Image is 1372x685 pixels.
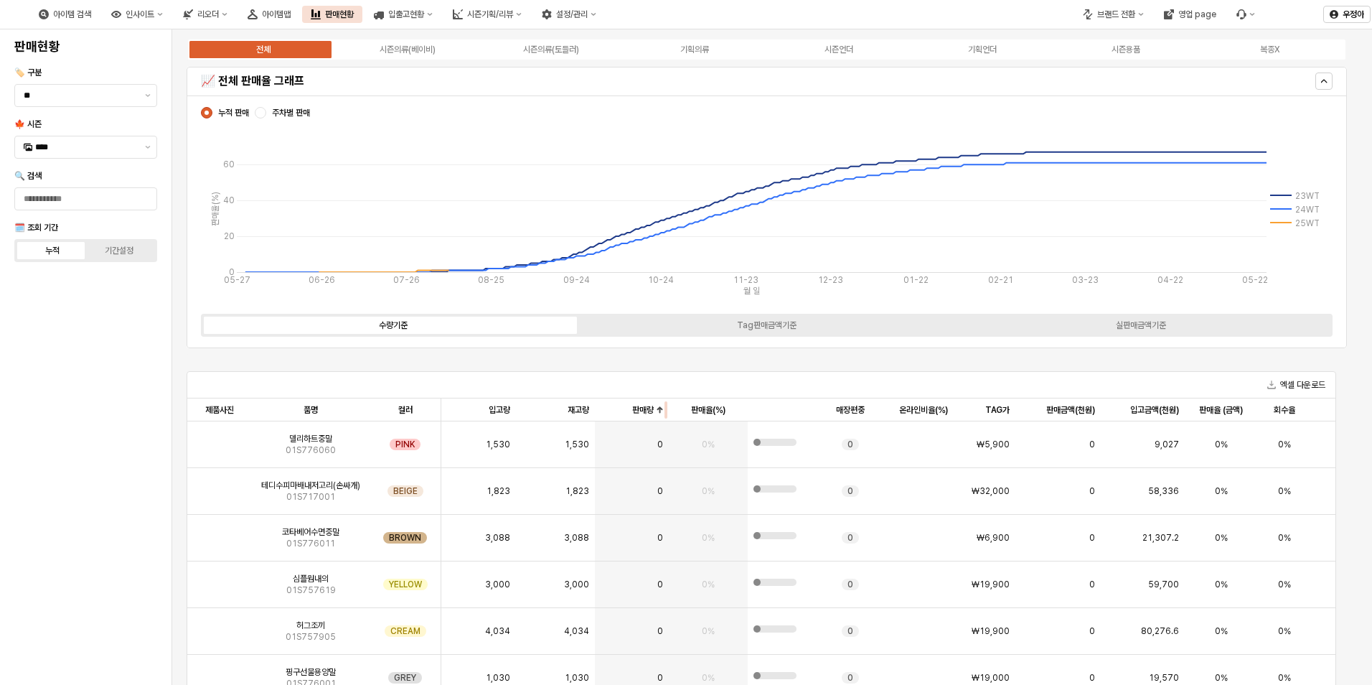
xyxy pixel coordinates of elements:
label: Tag판매금액기준 [580,319,954,332]
span: 0% [1215,625,1228,637]
div: 아이템 검색 [30,6,100,23]
p: 우정아 [1343,9,1364,20]
div: 시즌의류(베이비) [380,45,436,55]
span: BROWN [389,532,421,544]
div: 시즌언더 [824,45,853,55]
div: 영업 page [1178,9,1216,19]
label: 누적 [19,244,86,257]
span: 59,700 [1148,579,1179,590]
span: 0 [657,532,663,544]
div: 리오더 [197,9,219,19]
span: 1,030 [565,672,589,684]
div: 설정/관리 [556,9,588,19]
span: 0 [1089,439,1095,450]
div: 시즌기획/리뷰 [467,9,513,19]
span: 1,530 [486,439,510,450]
span: 3,088 [564,532,589,544]
span: 🍁 시즌 [14,119,42,129]
span: 0% [1215,485,1228,497]
span: 0% [1278,579,1291,590]
button: Hide [1315,73,1333,90]
span: 0 [847,532,853,544]
span: 허그조끼 [296,620,325,631]
button: 인사이트 [103,6,171,23]
span: 0% [1215,672,1228,684]
span: 0 [1089,485,1095,497]
div: 인사이트 [126,9,154,19]
h5: 📈 전체 판매율 그래프 [201,74,1047,88]
span: ₩19,900 [972,625,1010,637]
label: 실판매금액기준 [954,319,1328,332]
span: 0% [702,439,715,450]
div: 판매현황 [325,9,354,19]
div: 브랜드 전환 [1097,9,1135,19]
span: 0% [702,672,715,684]
span: 주차별 판매 [272,107,310,118]
div: 시즌의류(토들러) [523,45,579,55]
span: 0 [847,625,853,637]
button: 설정/관리 [533,6,605,23]
span: 0% [1278,625,1291,637]
label: 시즌의류(토들러) [479,43,623,56]
span: TAG가 [985,404,1010,416]
span: 0% [1215,579,1228,590]
button: 제안 사항 표시 [139,85,156,106]
span: 1,823 [565,485,589,497]
span: 01S757619 [286,584,336,596]
span: 4,034 [564,625,589,637]
span: 컬러 [398,404,413,416]
button: 아이템맵 [239,6,299,23]
span: 판매량 [632,404,654,416]
span: 19,570 [1149,672,1179,684]
span: 0% [1278,439,1291,450]
label: 기간설정 [86,244,153,257]
button: 영업 page [1155,6,1225,23]
span: 0% [702,579,715,590]
span: 0 [1089,625,1095,637]
div: 수량기준 [379,320,408,330]
span: 0 [657,672,663,684]
span: GREY [394,672,416,684]
span: 0% [1215,532,1228,544]
span: ₩6,900 [977,532,1010,544]
label: 전체 [192,43,335,56]
span: 01S757905 [286,631,336,643]
div: 실판매금액기준 [1116,320,1166,330]
span: 0% [1278,532,1291,544]
span: 판매금액(천원) [1046,404,1095,416]
span: 0% [1278,672,1291,684]
span: 01S776011 [286,538,335,549]
span: 0% [702,485,715,497]
span: 테디수피마배내저고리(손싸개) [261,480,360,491]
span: 회수율 [1274,404,1295,416]
label: 기획의류 [623,43,766,56]
span: 입고금액(천원) [1130,404,1179,416]
span: ₩32,000 [972,485,1010,497]
span: 🏷️ 구분 [14,67,42,78]
label: 시즌의류(베이비) [335,43,479,56]
div: 누적 [45,246,60,256]
span: 0 [847,485,853,497]
span: 0 [847,579,853,590]
main: App Frame [172,29,1372,685]
span: 1,823 [487,485,510,497]
span: 9,027 [1155,439,1179,450]
button: 우정아 [1323,6,1371,23]
div: 기획언더 [968,45,997,55]
span: 0% [1215,439,1228,450]
span: CREAM [390,625,420,637]
span: 01S717001 [286,491,335,503]
div: 시즌용품 [1112,45,1140,55]
span: 0 [1089,672,1095,684]
div: 입출고현황 [388,9,424,19]
span: 3,088 [485,532,510,544]
button: 판매현황 [302,6,362,23]
div: 버그 제보 및 기능 개선 요청 [1228,6,1264,23]
button: 입출고현황 [365,6,441,23]
span: 0 [657,439,663,450]
span: 01S776060 [286,444,336,456]
button: 리오더 [174,6,236,23]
